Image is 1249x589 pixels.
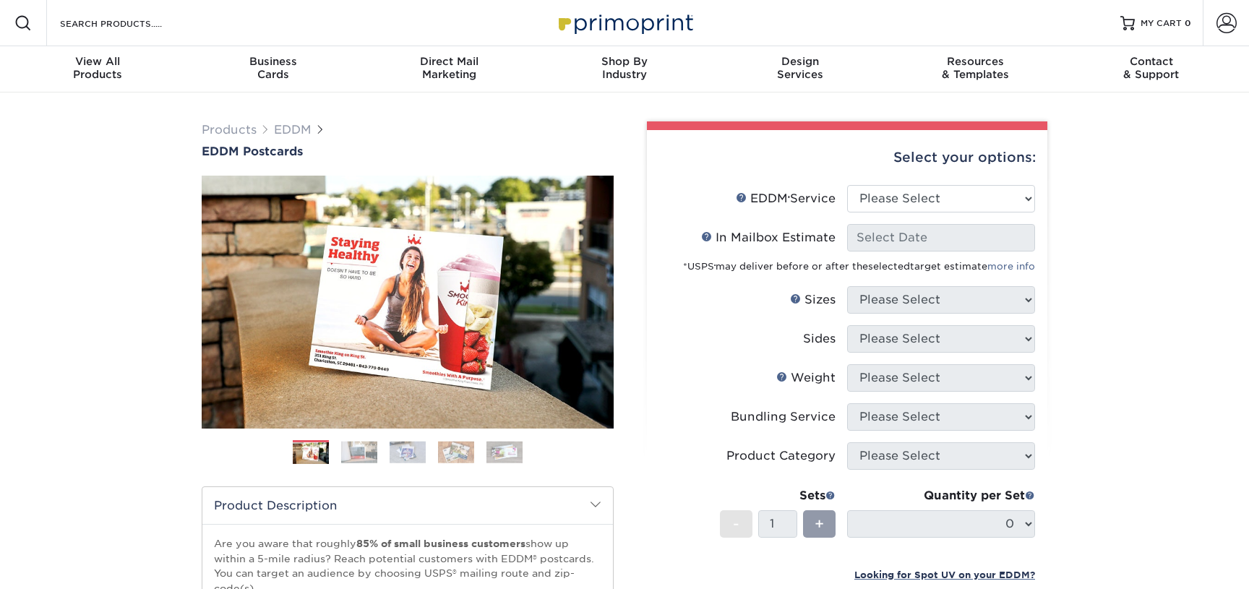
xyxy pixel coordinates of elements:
div: Bundling Service [731,408,836,426]
span: selected [868,261,910,272]
a: DesignServices [712,46,888,93]
div: Industry [537,55,713,81]
span: View All [10,55,186,68]
small: *USPS may deliver before or after the target estimate [683,261,1035,272]
div: Marketing [361,55,537,81]
div: Products [10,55,186,81]
div: Product Category [726,447,836,465]
a: Resources& Templates [888,46,1063,93]
a: EDDM [274,123,312,137]
img: EDDM Postcards 01 [202,160,614,444]
span: Design [712,55,888,68]
a: Products [202,123,257,137]
span: Business [186,55,361,68]
span: MY CART [1141,17,1182,30]
img: Primoprint [552,7,697,38]
strong: 85% of small business customers [356,538,525,549]
span: EDDM Postcards [202,145,303,158]
a: EDDM Postcards [202,145,614,158]
span: + [815,513,824,535]
img: EDDM 02 [341,441,377,463]
sup: ® [714,264,716,268]
div: Sets [720,487,836,504]
div: EDDM Service [736,190,836,207]
span: Shop By [537,55,713,68]
a: Shop ByIndustry [537,46,713,93]
small: Looking for Spot UV on your EDDM? [854,569,1035,580]
a: more info [987,261,1035,272]
span: - [733,513,739,535]
span: Resources [888,55,1063,68]
span: Direct Mail [361,55,537,68]
div: In Mailbox Estimate [701,229,836,246]
img: EDDM 03 [390,441,426,463]
div: & Support [1063,55,1239,81]
div: Quantity per Set [847,487,1035,504]
a: Contact& Support [1063,46,1239,93]
input: SEARCH PRODUCTS..... [59,14,199,32]
a: View AllProducts [10,46,186,93]
div: Sides [803,330,836,348]
div: Sizes [790,291,836,309]
img: EDDM 01 [293,441,329,466]
div: Cards [186,55,361,81]
img: EDDM 05 [486,441,523,463]
img: EDDM 04 [438,441,474,463]
div: & Templates [888,55,1063,81]
div: Weight [776,369,836,387]
a: BusinessCards [186,46,361,93]
span: 0 [1185,18,1191,28]
div: Select your options: [658,130,1036,185]
input: Select Date [847,224,1035,251]
div: Services [712,55,888,81]
a: Looking for Spot UV on your EDDM? [854,567,1035,581]
span: Contact [1063,55,1239,68]
h2: Product Description [202,487,613,524]
a: Direct MailMarketing [361,46,537,93]
sup: ® [788,195,790,201]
